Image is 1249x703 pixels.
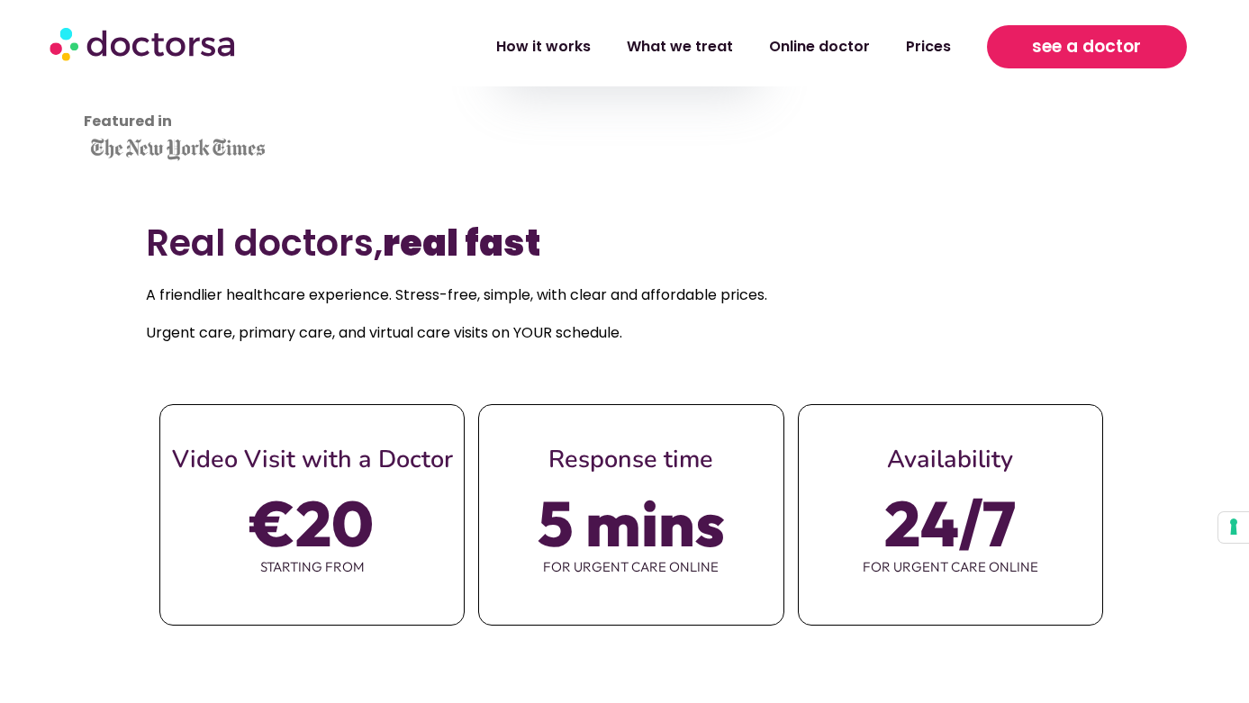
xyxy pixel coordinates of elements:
[250,498,374,548] span: €20
[609,26,751,68] a: What we treat
[160,548,464,586] span: starting from
[548,443,713,476] span: Response time
[538,498,725,548] span: 5 mins
[887,443,1013,476] span: Availability
[478,26,609,68] a: How it works
[332,26,969,68] nav: Menu
[146,283,1103,308] p: A friendlier healthcare experience. Stress-free, simple, with clear and affordable prices.
[84,111,172,131] strong: Featured in
[799,548,1102,586] span: for urgent care online
[884,498,1016,548] span: 24/7
[1032,32,1141,61] span: see a doctor
[172,443,453,476] span: Video Visit with a Doctor
[1218,512,1249,543] button: Your consent preferences for tracking technologies
[146,221,1103,265] h2: Real doctors,
[146,320,1103,346] p: Urgent care, primary care, and virtual care visits on YOUR schedule.
[751,26,888,68] a: Online doctor
[888,26,969,68] a: Prices
[383,218,540,268] b: real fast
[479,548,783,586] span: for urgent care online
[987,25,1187,68] a: see a doctor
